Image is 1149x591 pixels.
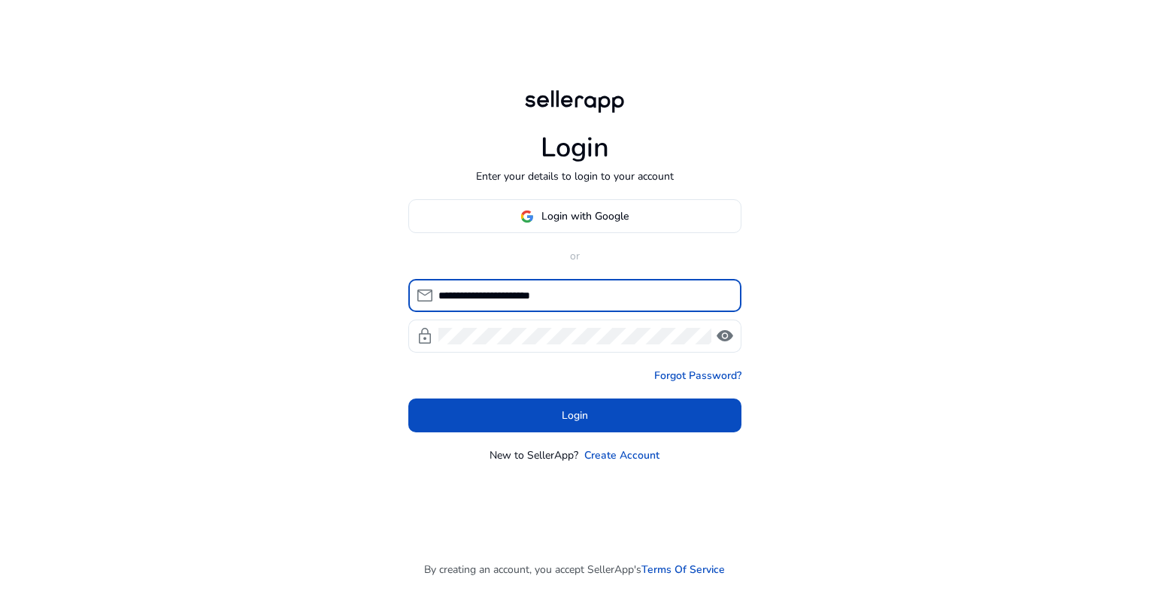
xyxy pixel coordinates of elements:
[541,208,629,224] span: Login with Google
[490,447,578,463] p: New to SellerApp?
[408,199,741,233] button: Login with Google
[541,132,609,164] h1: Login
[476,168,674,184] p: Enter your details to login to your account
[416,327,434,345] span: lock
[654,368,741,383] a: Forgot Password?
[584,447,659,463] a: Create Account
[408,399,741,432] button: Login
[641,562,725,577] a: Terms Of Service
[716,327,734,345] span: visibility
[416,286,434,305] span: mail
[562,408,588,423] span: Login
[408,248,741,264] p: or
[520,210,534,223] img: google-logo.svg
